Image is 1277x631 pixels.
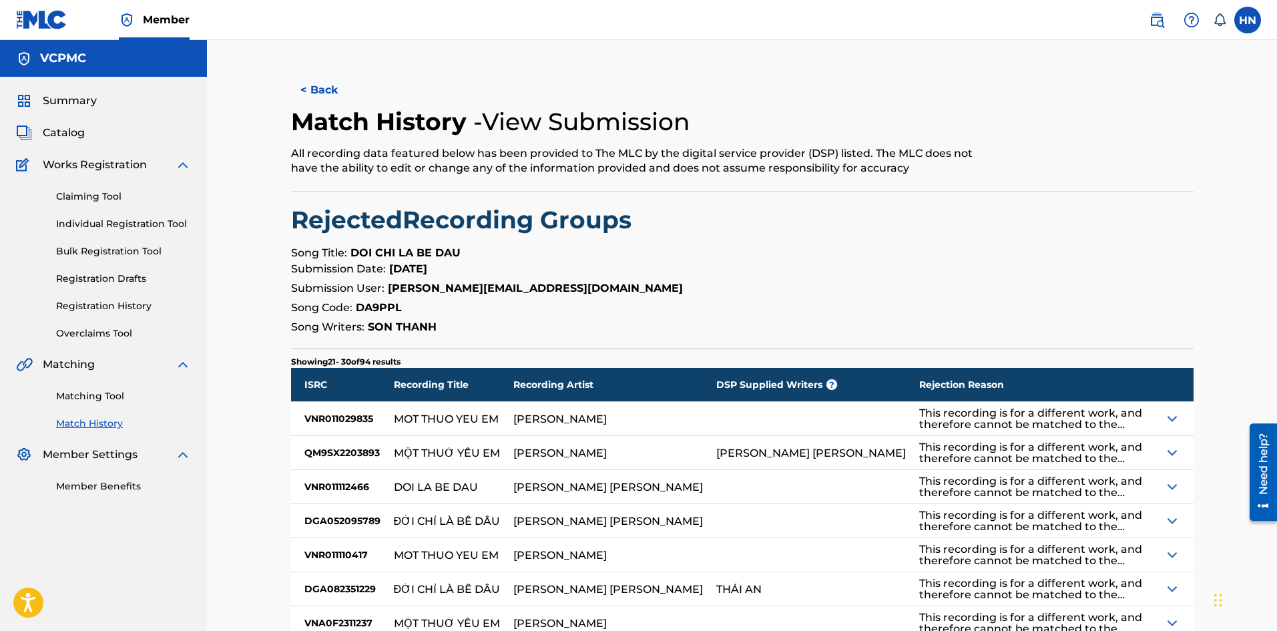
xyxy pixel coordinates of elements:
div: This recording is for a different work, and therefore cannot be matched to the suggested MLC Song... [919,441,1150,464]
button: < Back [291,73,371,107]
div: DGA052095789 [291,504,394,538]
div: DSP Supplied Writers [716,368,919,401]
div: Notifications [1213,13,1226,27]
div: [PERSON_NAME] [PERSON_NAME] [716,447,906,459]
span: Song Code: [291,301,352,314]
div: This recording is for a different work, and therefore cannot be matched to the suggested MLC Song... [919,509,1150,532]
span: Summary [43,93,97,109]
div: Help [1178,7,1205,33]
img: Summary [16,93,32,109]
strong: [PERSON_NAME][EMAIL_ADDRESS][DOMAIN_NAME] [388,282,683,294]
h5: VCPMC [40,51,86,66]
img: Expand Icon [1164,479,1180,495]
div: [PERSON_NAME] [PERSON_NAME] [513,584,703,595]
iframe: Chat Widget [1210,567,1277,631]
img: Top Rightsholder [119,12,135,28]
div: [PERSON_NAME] [PERSON_NAME] [513,481,703,493]
img: Expand Icon [1164,615,1180,631]
span: Member Settings [43,447,138,463]
span: Member [143,12,190,27]
div: MỘT THUỞ YÊU EM [394,447,500,459]
div: THÁI AN [716,584,762,595]
a: Match History [56,417,191,431]
div: VNR011112466 [291,470,394,503]
iframe: Resource Center [1240,419,1277,526]
span: ? [826,379,837,390]
img: Accounts [16,51,32,67]
div: VNR011110417 [291,538,394,572]
a: SummarySummary [16,93,97,109]
span: Song Title: [291,246,347,259]
img: Member Settings [16,447,32,463]
div: MỘT THUỞ YÊU EM [394,618,500,629]
div: This recording is for a different work, and therefore cannot be matched to the suggested MLC Song... [919,544,1150,566]
a: Individual Registration Tool [56,217,191,231]
div: [PERSON_NAME] [513,618,607,629]
div: MOT THUO YEU EM [394,550,499,561]
div: VNR011029835 [291,402,394,435]
a: CatalogCatalog [16,125,85,141]
a: Overclaims Tool [56,327,191,341]
img: Expand Icon [1164,445,1180,461]
div: MOT THUO YEU EM [394,413,499,425]
div: Recording Title [394,368,514,401]
a: Public Search [1143,7,1170,33]
img: Matching [16,357,33,373]
div: [PERSON_NAME] [513,447,607,459]
img: Expand Icon [1164,581,1180,597]
div: ĐỜI CHỈ LÀ BỂ DÂU [394,515,501,527]
div: ISRC [291,368,394,401]
strong: DOI CHI LA BE DAU [350,246,461,259]
img: Works Registration [16,157,33,173]
span: Submission Date: [291,262,386,275]
h2: Match History [291,107,473,137]
div: Rejection Reason [919,368,1164,401]
span: Catalog [43,125,85,141]
a: Claiming Tool [56,190,191,204]
span: Song Writers: [291,321,364,333]
div: This recording is for a different work, and therefore cannot be matched to the suggested MLC Song... [919,407,1150,430]
strong: SON THANH [368,321,437,333]
img: expand [175,157,191,173]
span: Works Registration [43,157,147,173]
div: This recording is for a different work, and therefore cannot be matched to the suggested MLC Song... [919,475,1150,498]
span: Submission User: [291,282,385,294]
div: This recording is for a different work, and therefore cannot be matched to the suggested MLC Song... [919,578,1150,600]
img: help [1184,12,1200,28]
div: ĐỜI CHỈ LÀ BỂ DÂU [394,584,501,595]
strong: DA9PPL [356,301,402,314]
h2: Rejected Recording Groups [291,205,1194,235]
img: search [1149,12,1165,28]
div: All recording data featured below has been provided to The MLC by the digital service provider (D... [291,146,986,176]
a: Registration History [56,299,191,313]
p: Showing 21 - 30 of 94 results [291,356,401,368]
div: Recording Artist [513,368,716,401]
img: Catalog [16,125,32,141]
a: Registration Drafts [56,272,191,286]
div: [PERSON_NAME] [PERSON_NAME] [513,515,703,527]
div: User Menu [1234,7,1261,33]
span: Matching [43,357,95,373]
div: QM9SX2203893 [291,436,394,469]
div: DGA082351229 [291,572,394,606]
h4: - View Submission [473,107,690,137]
a: Bulk Registration Tool [56,244,191,258]
img: Expand Icon [1164,547,1180,563]
div: Drag [1214,580,1222,620]
a: Matching Tool [56,389,191,403]
img: Expand Icon [1164,513,1180,529]
div: [PERSON_NAME] [513,550,607,561]
img: expand [175,447,191,463]
img: Expand Icon [1164,411,1180,427]
div: [PERSON_NAME] [513,413,607,425]
div: DOI LA BE DAU [394,481,478,493]
a: Member Benefits [56,479,191,493]
img: MLC Logo [16,10,67,29]
img: expand [175,357,191,373]
strong: [DATE] [389,262,427,275]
